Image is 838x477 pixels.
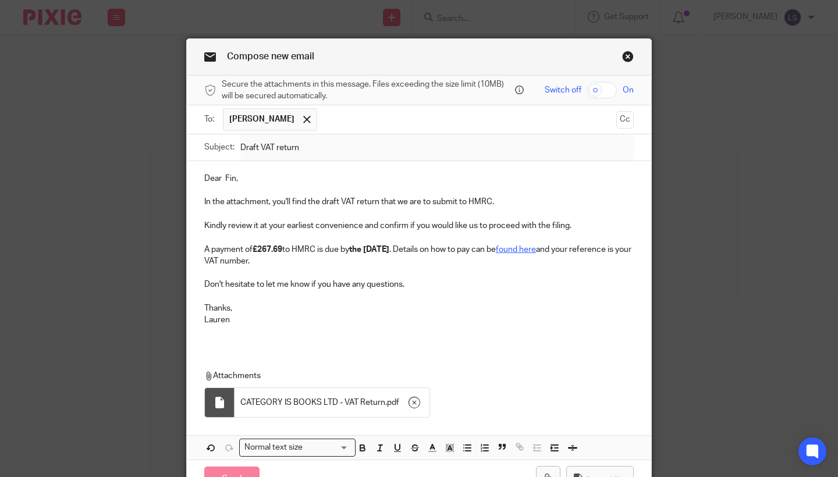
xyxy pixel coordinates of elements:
[204,196,634,208] p: In the attachment, you'll find the draft VAT return that we are to submit to HMRC.
[349,245,389,254] strong: the [DATE]
[623,84,634,96] span: On
[253,245,282,254] strong: £267.69
[545,84,581,96] span: Switch off
[204,173,634,184] p: Dear Fin,
[227,52,314,61] span: Compose new email
[204,244,634,268] p: A payment of to HMRC is due by . Details on how to pay can be and your reference is your VAT number.
[222,79,512,102] span: Secure the attachments in this message. Files exceeding the size limit (10MB) will be secured aut...
[204,113,217,125] label: To:
[204,370,630,382] p: Attachments
[240,397,385,408] span: CATEGORY IS BOOKS LTD - VAT Return
[622,51,634,66] a: Close this dialog window
[242,442,306,454] span: Normal text size
[229,113,294,125] span: [PERSON_NAME]
[307,442,349,454] input: Search for option
[387,397,399,408] span: pdf
[235,388,429,417] div: .
[204,141,235,153] label: Subject:
[204,314,634,326] p: Lauren
[204,302,634,314] p: Thanks,
[239,439,356,457] div: Search for option
[204,220,634,232] p: Kindly review it at your earliest convenience and confirm if you would like us to proceed with th...
[616,111,634,129] button: Cc
[496,245,536,254] a: found here
[204,279,634,290] p: Don't hesitate to let me know if you have any questions.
